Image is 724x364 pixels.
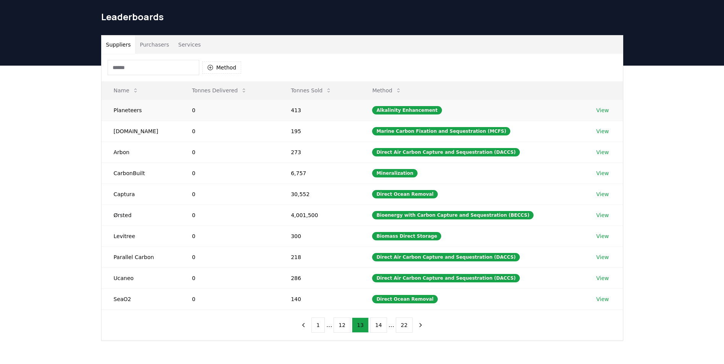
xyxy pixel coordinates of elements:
button: 22 [396,317,413,333]
td: 4,001,500 [279,205,360,225]
td: Planeteers [102,100,180,121]
td: 0 [180,100,279,121]
td: Levitree [102,225,180,246]
button: Purchasers [135,35,174,54]
a: View [596,190,609,198]
button: previous page [297,317,310,333]
div: Alkalinity Enhancement [372,106,442,114]
td: 286 [279,267,360,288]
td: 195 [279,121,360,142]
td: 30,552 [279,184,360,205]
a: View [596,106,609,114]
td: 0 [180,225,279,246]
td: 140 [279,288,360,309]
td: CarbonBuilt [102,163,180,184]
a: View [596,232,609,240]
td: 0 [180,288,279,309]
td: Captura [102,184,180,205]
div: Marine Carbon Fixation and Sequestration (MCFS) [372,127,510,135]
div: Direct Air Carbon Capture and Sequestration (DACCS) [372,274,520,282]
button: 13 [352,317,369,333]
td: Ucaneo [102,267,180,288]
button: next page [414,317,427,333]
a: View [596,295,609,303]
td: 6,757 [279,163,360,184]
button: 12 [334,317,350,333]
a: View [596,127,609,135]
td: 0 [180,267,279,288]
li: ... [326,321,332,330]
td: 0 [180,246,279,267]
td: [DOMAIN_NAME] [102,121,180,142]
div: Direct Ocean Removal [372,295,438,303]
li: ... [389,321,394,330]
button: Tonnes Sold [285,83,338,98]
td: 0 [180,184,279,205]
td: 0 [180,205,279,225]
button: Services [174,35,205,54]
td: Arbon [102,142,180,163]
td: 0 [180,142,279,163]
td: 218 [279,246,360,267]
td: Parallel Carbon [102,246,180,267]
td: Ørsted [102,205,180,225]
button: Name [108,83,145,98]
td: 300 [279,225,360,246]
div: Mineralization [372,169,418,177]
div: Direct Air Carbon Capture and Sequestration (DACCS) [372,253,520,261]
h1: Leaderboards [101,11,623,23]
td: 413 [279,100,360,121]
td: 273 [279,142,360,163]
button: Method [202,61,242,74]
div: Direct Air Carbon Capture and Sequestration (DACCS) [372,148,520,156]
button: 14 [370,317,387,333]
button: 1 [311,317,325,333]
a: View [596,148,609,156]
button: Tonnes Delivered [186,83,253,98]
div: Direct Ocean Removal [372,190,438,198]
td: 0 [180,121,279,142]
a: View [596,169,609,177]
button: Method [366,83,408,98]
div: Bioenergy with Carbon Capture and Sequestration (BECCS) [372,211,534,219]
a: View [596,211,609,219]
a: View [596,274,609,282]
button: Suppliers [102,35,135,54]
a: View [596,253,609,261]
td: SeaO2 [102,288,180,309]
div: Biomass Direct Storage [372,232,441,240]
td: 0 [180,163,279,184]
